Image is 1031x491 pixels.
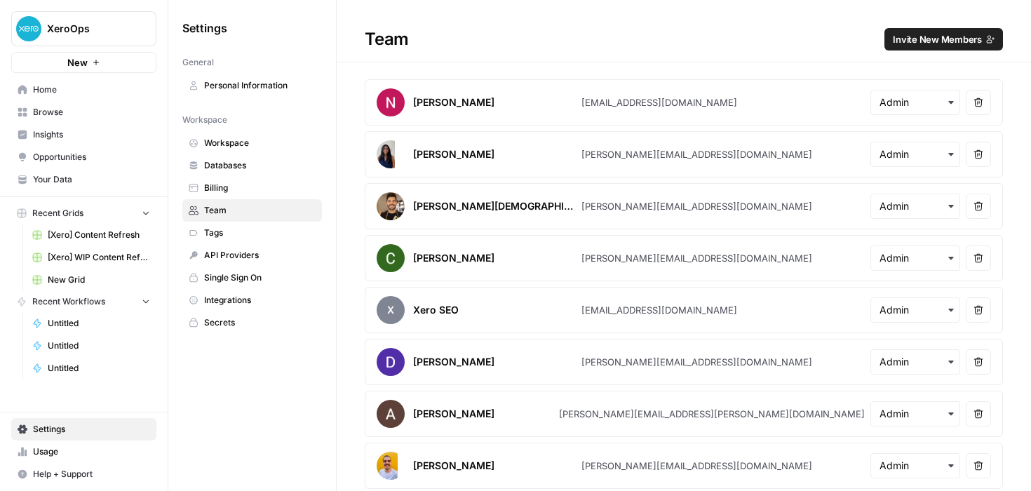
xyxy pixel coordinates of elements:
[377,348,405,376] img: avatar
[33,83,150,96] span: Home
[26,224,156,246] a: [Xero] Content Refresh
[204,249,316,262] span: API Providers
[11,79,156,101] a: Home
[377,244,405,272] img: avatar
[11,418,156,440] a: Settings
[204,204,316,217] span: Team
[377,88,405,116] img: avatar
[204,227,316,239] span: Tags
[32,295,105,308] span: Recent Workflows
[581,95,737,109] div: [EMAIL_ADDRESS][DOMAIN_NAME]
[204,316,316,329] span: Secrets
[33,423,150,436] span: Settings
[204,271,316,284] span: Single Sign On
[413,95,494,109] div: [PERSON_NAME]
[377,296,405,324] span: X
[33,468,150,480] span: Help + Support
[33,173,150,186] span: Your Data
[337,28,1031,51] div: Team
[413,199,576,213] div: [PERSON_NAME][DEMOGRAPHIC_DATA]
[11,146,156,168] a: Opportunities
[182,267,322,289] a: Single Sign On
[204,294,316,307] span: Integrations
[413,303,459,317] div: Xero SEO
[182,289,322,311] a: Integrations
[11,168,156,191] a: Your Data
[48,251,150,264] span: [Xero] WIP Content Refresh
[26,269,156,291] a: New Grid
[11,101,156,123] a: Browse
[377,140,395,168] img: avatar
[581,147,812,161] div: [PERSON_NAME][EMAIL_ADDRESS][DOMAIN_NAME]
[48,362,150,375] span: Untitled
[880,251,951,265] input: Admin
[413,147,494,161] div: [PERSON_NAME]
[47,22,132,36] span: XeroOps
[26,312,156,335] a: Untitled
[413,355,494,369] div: [PERSON_NAME]
[884,28,1003,51] button: Invite New Members
[581,355,812,369] div: [PERSON_NAME][EMAIL_ADDRESS][DOMAIN_NAME]
[11,52,156,73] button: New
[67,55,88,69] span: New
[11,11,156,46] button: Workspace: XeroOps
[182,311,322,334] a: Secrets
[11,463,156,485] button: Help + Support
[581,459,812,473] div: [PERSON_NAME][EMAIL_ADDRESS][DOMAIN_NAME]
[33,445,150,458] span: Usage
[377,400,405,428] img: avatar
[204,159,316,172] span: Databases
[11,291,156,312] button: Recent Workflows
[48,339,150,352] span: Untitled
[581,251,812,265] div: [PERSON_NAME][EMAIL_ADDRESS][DOMAIN_NAME]
[880,199,951,213] input: Admin
[204,137,316,149] span: Workspace
[880,147,951,161] input: Admin
[559,407,865,421] div: [PERSON_NAME][EMAIL_ADDRESS][PERSON_NAME][DOMAIN_NAME]
[377,192,405,220] img: avatar
[48,317,150,330] span: Untitled
[48,274,150,286] span: New Grid
[16,16,41,41] img: XeroOps Logo
[880,355,951,369] input: Admin
[32,207,83,220] span: Recent Grids
[182,56,214,69] span: General
[26,357,156,379] a: Untitled
[182,177,322,199] a: Billing
[893,32,982,46] span: Invite New Members
[182,114,227,126] span: Workspace
[182,244,322,267] a: API Providers
[48,229,150,241] span: [Xero] Content Refresh
[11,123,156,146] a: Insights
[880,95,951,109] input: Admin
[581,199,812,213] div: [PERSON_NAME][EMAIL_ADDRESS][DOMAIN_NAME]
[413,407,494,421] div: [PERSON_NAME]
[204,182,316,194] span: Billing
[182,74,322,97] a: Personal Information
[880,407,951,421] input: Admin
[182,199,322,222] a: Team
[413,459,494,473] div: [PERSON_NAME]
[26,246,156,269] a: [Xero] WIP Content Refresh
[880,459,951,473] input: Admin
[581,303,737,317] div: [EMAIL_ADDRESS][DOMAIN_NAME]
[413,251,494,265] div: [PERSON_NAME]
[26,335,156,357] a: Untitled
[11,203,156,224] button: Recent Grids
[33,151,150,163] span: Opportunities
[182,20,227,36] span: Settings
[33,106,150,119] span: Browse
[182,222,322,244] a: Tags
[33,128,150,141] span: Insights
[204,79,316,92] span: Personal Information
[11,440,156,463] a: Usage
[377,452,398,480] img: avatar
[182,154,322,177] a: Databases
[182,132,322,154] a: Workspace
[880,303,951,317] input: Admin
